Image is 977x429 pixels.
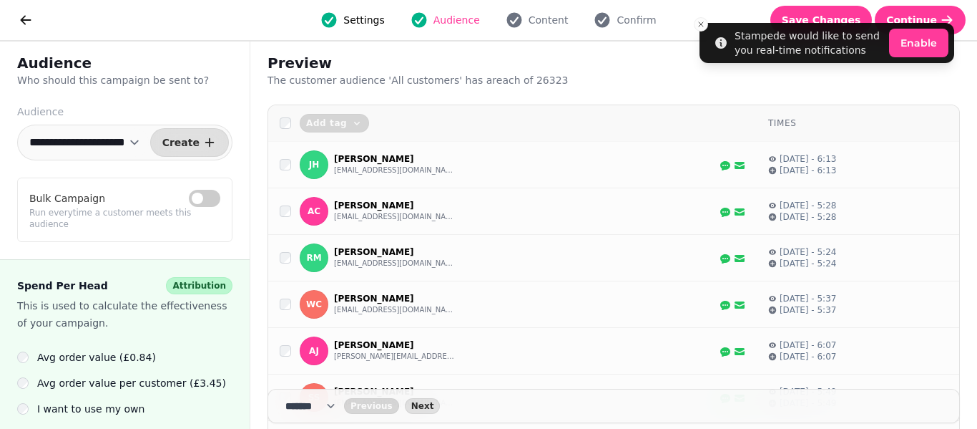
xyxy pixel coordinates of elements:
[694,17,708,32] button: Close toast
[308,206,320,216] span: AC
[306,299,322,309] span: WC
[11,6,40,34] button: go back
[334,258,456,269] button: [EMAIL_ADDRESS][DOMAIN_NAME]
[17,53,232,73] h2: Audience
[343,13,384,27] span: Settings
[780,200,837,211] p: [DATE] - 5:28
[334,293,456,304] p: [PERSON_NAME]
[334,153,456,165] p: [PERSON_NAME]
[770,6,873,34] button: Save Changes
[29,190,105,207] label: Bulk Campaign
[37,400,144,418] label: I want to use my own
[433,13,480,27] span: Audience
[344,398,399,414] button: back
[37,375,226,392] label: Avg order value per customer ( £3.45 )
[411,402,434,410] span: Next
[334,339,456,351] p: [PERSON_NAME]
[529,13,569,27] span: Content
[17,277,108,294] span: Spend Per Head
[309,160,320,170] span: JH
[334,351,456,362] button: [PERSON_NAME][EMAIL_ADDRESS][DOMAIN_NAME]
[405,398,441,414] button: next
[780,304,837,316] p: [DATE] - 5:37
[17,73,232,87] p: Who should this campaign be sent to?
[780,165,837,176] p: [DATE] - 6:13
[334,165,456,176] button: [EMAIL_ADDRESS][DOMAIN_NAME]
[780,258,837,269] p: [DATE] - 5:24
[780,351,837,362] p: [DATE] - 6:07
[267,389,960,423] nav: Pagination
[309,346,319,356] span: AJ
[306,253,321,263] span: RM
[617,13,656,27] span: Confirm
[780,339,837,351] p: [DATE] - 6:07
[166,277,232,294] div: Attribution
[780,153,837,165] p: [DATE] - 6:13
[780,211,837,223] p: [DATE] - 5:28
[37,349,156,366] label: Avg order value ( £0.84 )
[267,73,634,87] p: The customer audience ' All customers ' has a reach of 26323
[334,246,456,258] p: [PERSON_NAME]
[334,386,456,397] p: [PERSON_NAME]
[735,29,883,57] div: Stampede would like to send you real-time notifications
[768,117,948,129] div: Times
[17,105,232,119] label: Audience
[267,53,542,73] h2: Preview
[350,402,393,410] span: Previous
[334,211,456,223] button: [EMAIL_ADDRESS][DOMAIN_NAME]
[875,6,966,34] button: Continue
[334,200,456,211] p: [PERSON_NAME]
[29,207,220,230] p: Run everytime a customer meets this audience
[780,386,837,397] p: [DATE] - 5:49
[334,304,456,316] button: [EMAIL_ADDRESS][DOMAIN_NAME]
[17,297,232,332] p: This is used to calculate the effectiveness of your campaign.
[780,293,837,304] p: [DATE] - 5:37
[889,29,948,57] button: Enable
[780,246,837,258] p: [DATE] - 5:24
[300,114,369,132] button: Add tag
[150,128,229,157] button: Create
